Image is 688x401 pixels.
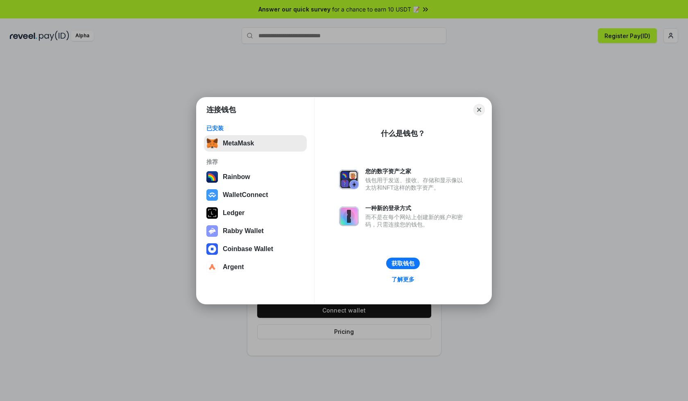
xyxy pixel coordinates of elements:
[204,241,307,257] button: Coinbase Wallet
[381,129,425,138] div: 什么是钱包？
[473,104,485,116] button: Close
[223,173,250,181] div: Rainbow
[387,274,419,285] a: 了解更多
[223,263,244,271] div: Argent
[392,276,414,283] div: 了解更多
[386,258,420,269] button: 获取钱包
[392,260,414,267] div: 获取钱包
[223,191,268,199] div: WalletConnect
[206,243,218,255] img: svg+xml,%3Csvg%20width%3D%2228%22%20height%3D%2228%22%20viewBox%3D%220%200%2028%2028%22%20fill%3D...
[204,187,307,203] button: WalletConnect
[223,209,244,217] div: Ledger
[204,205,307,221] button: Ledger
[365,204,467,212] div: 一种新的登录方式
[206,207,218,219] img: svg+xml,%3Csvg%20xmlns%3D%22http%3A%2F%2Fwww.w3.org%2F2000%2Fsvg%22%20width%3D%2228%22%20height%3...
[206,225,218,237] img: svg+xml,%3Csvg%20xmlns%3D%22http%3A%2F%2Fwww.w3.org%2F2000%2Fsvg%22%20fill%3D%22none%22%20viewBox...
[206,189,218,201] img: svg+xml,%3Csvg%20width%3D%2228%22%20height%3D%2228%22%20viewBox%3D%220%200%2028%2028%22%20fill%3D...
[365,168,467,175] div: 您的数字资产之家
[365,177,467,191] div: 钱包用于发送、接收、存储和显示像以太坊和NFT这样的数字资产。
[223,245,273,253] div: Coinbase Wallet
[206,125,304,132] div: 已安装
[339,206,359,226] img: svg+xml,%3Csvg%20xmlns%3D%22http%3A%2F%2Fwww.w3.org%2F2000%2Fsvg%22%20fill%3D%22none%22%20viewBox...
[206,158,304,165] div: 推荐
[223,140,254,147] div: MetaMask
[204,259,307,275] button: Argent
[206,138,218,149] img: svg+xml,%3Csvg%20fill%3D%22none%22%20height%3D%2233%22%20viewBox%3D%220%200%2035%2033%22%20width%...
[223,227,264,235] div: Rabby Wallet
[206,261,218,273] img: svg+xml,%3Csvg%20width%3D%2228%22%20height%3D%2228%22%20viewBox%3D%220%200%2028%2028%22%20fill%3D...
[206,171,218,183] img: svg+xml,%3Csvg%20width%3D%22120%22%20height%3D%22120%22%20viewBox%3D%220%200%20120%20120%22%20fil...
[365,213,467,228] div: 而不是在每个网站上创建新的账户和密码，只需连接您的钱包。
[206,105,236,115] h1: 连接钱包
[204,169,307,185] button: Rainbow
[339,170,359,189] img: svg+xml,%3Csvg%20xmlns%3D%22http%3A%2F%2Fwww.w3.org%2F2000%2Fsvg%22%20fill%3D%22none%22%20viewBox...
[204,135,307,152] button: MetaMask
[204,223,307,239] button: Rabby Wallet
